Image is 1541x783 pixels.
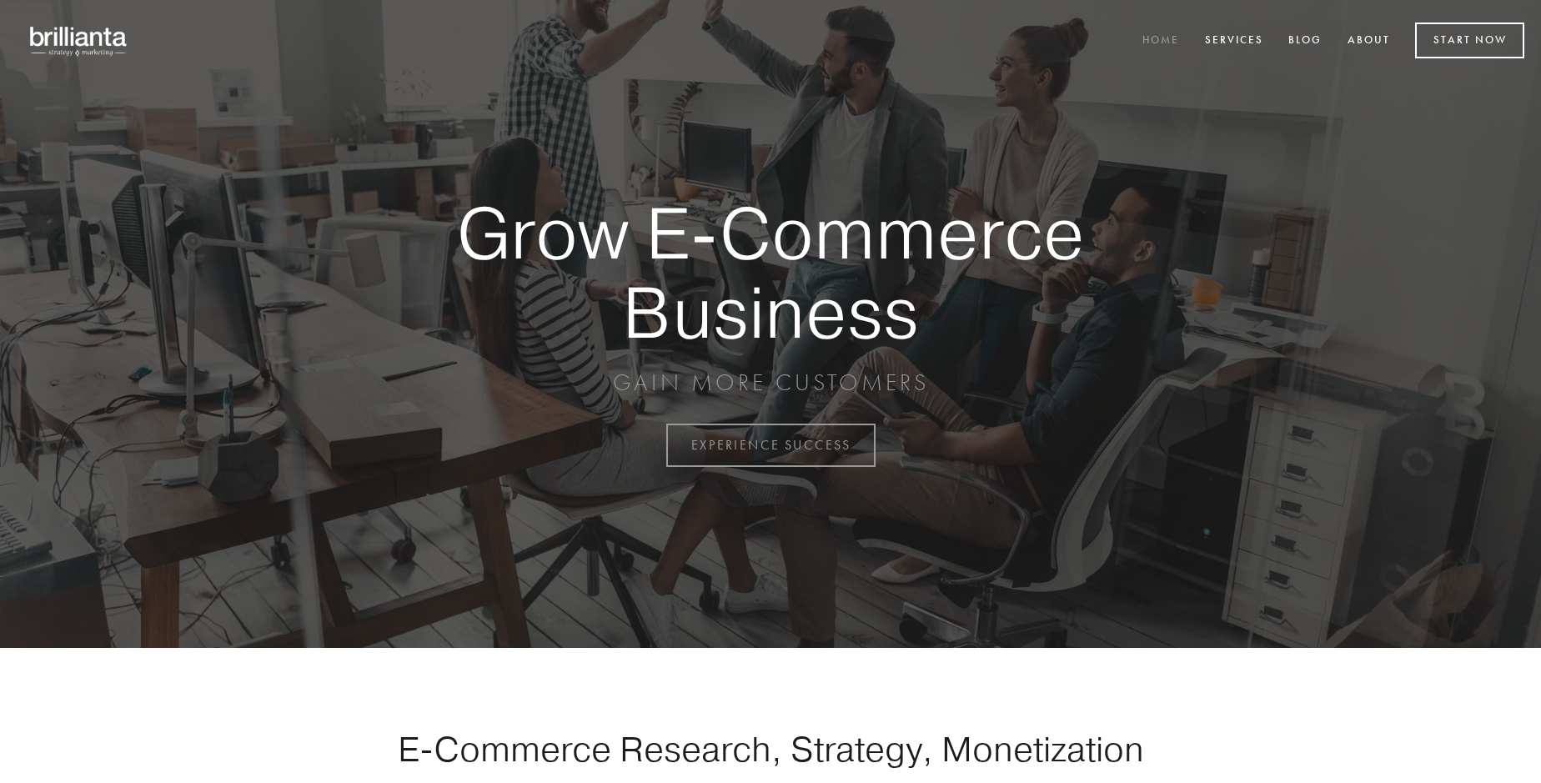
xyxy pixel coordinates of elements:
img: brillianta - research, strategy, marketing [17,17,142,65]
a: Home [1132,28,1190,55]
a: Services [1194,28,1274,55]
a: Start Now [1415,23,1524,58]
p: GAIN MORE CUSTOMERS [399,368,1142,398]
a: Blog [1277,28,1333,55]
a: EXPERIENCE SUCCESS [666,424,876,467]
h1: E-Commerce Research, Strategy, Monetization [345,728,1196,770]
a: About [1337,28,1401,55]
strong: Grow E-Commerce Business [399,193,1142,351]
